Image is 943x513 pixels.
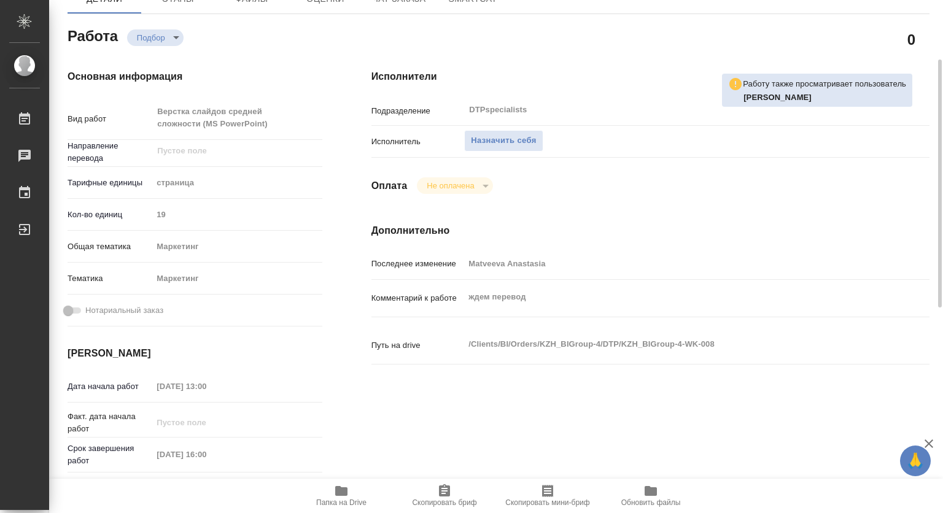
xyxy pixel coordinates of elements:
div: Маркетинг [152,268,322,289]
p: Кол-во единиц [68,209,152,221]
span: Нотариальный заказ [85,304,163,317]
h4: Дополнительно [371,223,929,238]
span: Назначить себя [471,134,536,148]
button: Не оплачена [423,180,478,191]
button: Скопировать бриф [393,479,496,513]
p: Общая тематика [68,241,152,253]
span: Скопировать мини-бриф [505,498,589,507]
p: Вид работ [68,113,152,125]
p: Последнее изменение [371,258,465,270]
p: Тарифные единицы [68,177,152,189]
p: Срок завершения работ [68,442,152,467]
span: 🙏 [905,448,926,474]
input: Пустое поле [152,414,260,431]
button: Папка на Drive [290,479,393,513]
p: Арсеньева Вера [743,91,906,104]
div: Подбор [127,29,184,46]
button: Назначить себя [464,130,543,152]
b: [PERSON_NAME] [743,93,812,102]
button: 🙏 [900,445,931,476]
button: Обновить файлы [599,479,702,513]
input: Пустое поле [152,445,260,463]
div: Подбор [417,177,492,194]
h4: Основная информация [68,69,322,84]
span: Скопировать бриф [412,498,476,507]
p: Работу также просматривает пользователь [743,78,906,90]
p: Подразделение [371,105,465,117]
span: Папка на Drive [316,498,367,507]
p: Исполнитель [371,136,465,148]
h4: Оплата [371,179,408,193]
h4: [PERSON_NAME] [68,346,322,361]
h2: 0 [907,29,915,50]
input: Пустое поле [156,144,293,158]
p: Тематика [68,272,152,285]
input: Пустое поле [152,377,260,395]
p: Комментарий к работе [371,292,465,304]
span: Обновить файлы [621,498,681,507]
p: Путь на drive [371,339,465,352]
h4: Исполнители [371,69,929,84]
input: Пустое поле [464,255,883,272]
p: Дата начала работ [68,380,152,393]
textarea: /Clients/BI/Orders/KZH_BIGroup-4/DTP/KZH_BIGroup-4-WK-008 [464,334,883,355]
button: Подбор [133,33,169,43]
h2: Работа [68,24,118,46]
div: страница [152,172,322,193]
input: Пустое поле [152,206,322,223]
p: Факт. дата начала работ [68,411,152,435]
button: Скопировать мини-бриф [496,479,599,513]
div: Маркетинг [152,236,322,257]
p: Направление перевода [68,140,152,164]
textarea: ждем перевод [464,287,883,307]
